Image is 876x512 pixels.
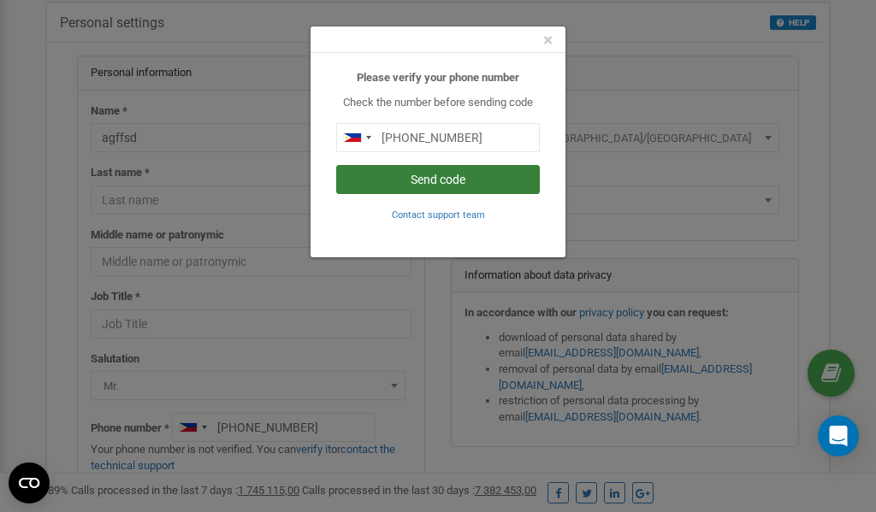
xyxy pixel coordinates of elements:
b: Please verify your phone number [357,71,519,84]
button: Open CMP widget [9,462,50,503]
p: Check the number before sending code [336,95,540,111]
span: × [543,30,553,50]
div: Open Intercom Messenger [818,415,859,456]
button: Close [543,32,553,50]
a: Contact support team [392,208,485,221]
input: 0905 123 4567 [336,123,540,152]
small: Contact support team [392,209,485,221]
div: Telephone country code [337,124,376,151]
button: Send code [336,165,540,194]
